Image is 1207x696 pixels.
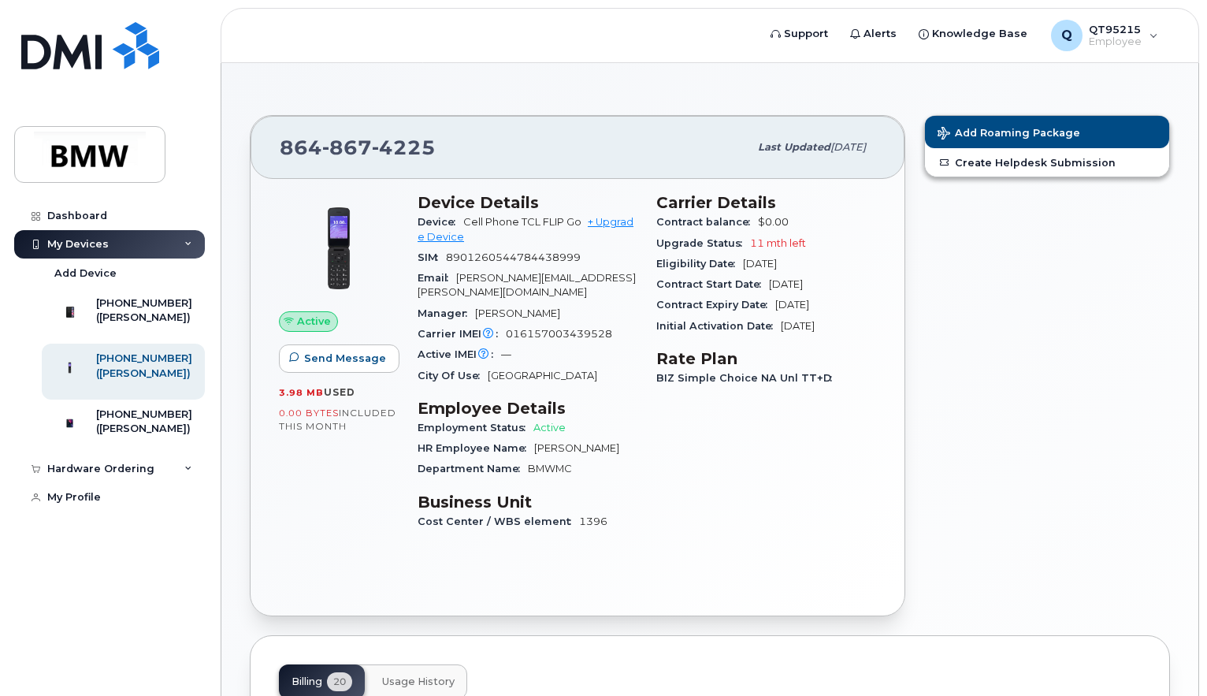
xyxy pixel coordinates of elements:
[925,116,1169,148] button: Add Roaming Package
[656,372,840,384] span: BIZ Simple Choice NA Unl TT+D
[279,344,399,373] button: Send Message
[418,251,446,263] span: SIM
[324,386,355,398] span: used
[830,141,866,153] span: [DATE]
[418,442,534,454] span: HR Employee Name
[418,370,488,381] span: City Of Use
[292,201,386,296] img: TCL-FLIP-Go-Midnight-Blue-frontimage.png
[656,349,876,368] h3: Rate Plan
[488,370,597,381] span: [GEOGRAPHIC_DATA]
[418,307,475,319] span: Manager
[297,314,331,329] span: Active
[418,193,637,212] h3: Device Details
[656,320,781,332] span: Initial Activation Date
[750,237,806,249] span: 11 mth left
[656,216,758,228] span: Contract balance
[579,515,607,527] span: 1396
[656,299,775,311] span: Contract Expiry Date
[938,127,1080,142] span: Add Roaming Package
[528,463,572,475] span: BMWMC
[418,493,637,512] h3: Business Unit
[534,442,619,454] span: [PERSON_NAME]
[418,272,456,284] span: Email
[925,148,1169,177] a: Create Helpdesk Submission
[656,237,750,249] span: Upgrade Status
[769,278,803,290] span: [DATE]
[418,399,637,418] h3: Employee Details
[418,328,506,340] span: Carrier IMEI
[501,348,511,360] span: —
[506,328,612,340] span: 016157003439528
[372,136,436,159] span: 4225
[418,216,463,228] span: Device
[279,408,339,419] span: 0.00 Bytes
[758,216,789,228] span: $0.00
[656,258,743,270] span: Eligibility Date
[304,351,386,366] span: Send Message
[446,251,581,263] span: 8901260544784438999
[418,422,533,434] span: Employment Status
[656,193,876,212] h3: Carrier Details
[475,307,560,319] span: [PERSON_NAME]
[418,348,501,360] span: Active IMEI
[533,422,566,434] span: Active
[382,676,455,688] span: Usage History
[743,258,777,270] span: [DATE]
[280,136,436,159] span: 864
[781,320,815,332] span: [DATE]
[758,141,830,153] span: Last updated
[775,299,809,311] span: [DATE]
[418,515,579,527] span: Cost Center / WBS element
[418,272,636,298] span: [PERSON_NAME][EMAIL_ADDRESS][PERSON_NAME][DOMAIN_NAME]
[463,216,581,228] span: Cell Phone TCL FLIP Go
[418,216,633,242] a: + Upgrade Device
[656,278,769,290] span: Contract Start Date
[322,136,372,159] span: 867
[418,463,528,475] span: Department Name
[279,387,324,398] span: 3.98 MB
